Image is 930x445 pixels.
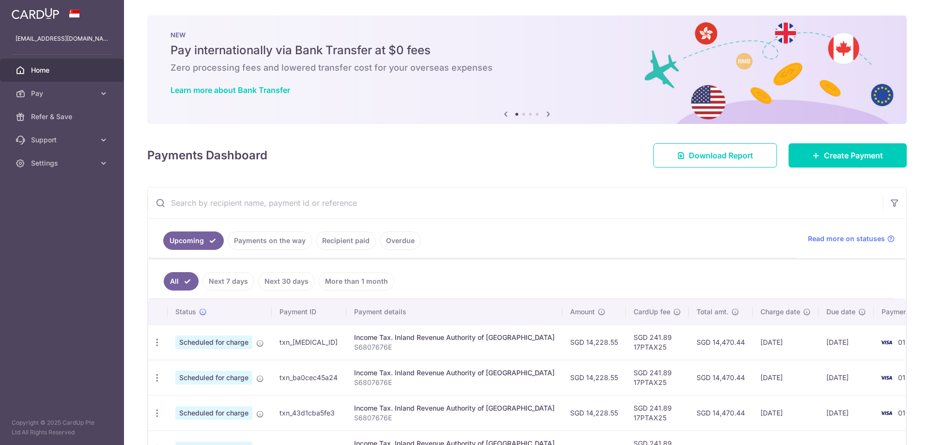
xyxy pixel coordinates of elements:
[760,307,800,317] span: Charge date
[626,324,689,360] td: SGD 241.89 17PTAX25
[170,43,883,58] h5: Pay internationally via Bank Transfer at $0 fees
[570,307,595,317] span: Amount
[31,158,95,168] span: Settings
[258,272,315,291] a: Next 30 days
[354,368,555,378] div: Income Tax. Inland Revenue Authority of [GEOGRAPHIC_DATA]
[808,234,895,244] a: Read more on statuses
[147,147,267,164] h4: Payments Dashboard
[12,8,59,19] img: CardUp
[898,338,914,346] span: 0169
[753,395,819,430] td: [DATE]
[562,395,626,430] td: SGD 14,228.55
[819,324,874,360] td: [DATE]
[689,395,753,430] td: SGD 14,470.44
[562,360,626,395] td: SGD 14,228.55
[228,231,312,250] a: Payments on the way
[354,378,555,387] p: S6807676E
[170,62,883,74] h6: Zero processing fees and lowered transfer cost for your overseas expenses
[272,324,346,360] td: txn_[MEDICAL_ID]
[346,299,562,324] th: Payment details
[147,15,907,124] img: Bank transfer banner
[877,372,896,384] img: Bank Card
[819,360,874,395] td: [DATE]
[824,150,883,161] span: Create Payment
[354,333,555,342] div: Income Tax. Inland Revenue Authority of [GEOGRAPHIC_DATA]
[689,150,753,161] span: Download Report
[319,272,394,291] a: More than 1 month
[380,231,421,250] a: Overdue
[753,324,819,360] td: [DATE]
[31,89,95,98] span: Pay
[753,360,819,395] td: [DATE]
[689,324,753,360] td: SGD 14,470.44
[354,403,555,413] div: Income Tax. Inland Revenue Authority of [GEOGRAPHIC_DATA]
[272,299,346,324] th: Payment ID
[175,307,196,317] span: Status
[175,371,252,384] span: Scheduled for charge
[170,85,290,95] a: Learn more about Bank Transfer
[626,360,689,395] td: SGD 241.89 17PTAX25
[31,65,95,75] span: Home
[689,360,753,395] td: SGD 14,470.44
[634,307,670,317] span: CardUp fee
[148,187,883,218] input: Search by recipient name, payment id or reference
[164,272,199,291] a: All
[272,360,346,395] td: txn_ba0cec45a24
[31,135,95,145] span: Support
[808,234,885,244] span: Read more on statuses
[898,373,914,382] span: 0169
[163,231,224,250] a: Upcoming
[354,342,555,352] p: S6807676E
[653,143,777,168] a: Download Report
[170,31,883,39] p: NEW
[175,336,252,349] span: Scheduled for charge
[562,324,626,360] td: SGD 14,228.55
[826,307,855,317] span: Due date
[626,395,689,430] td: SGD 241.89 17PTAX25
[272,395,346,430] td: txn_43d1cba5fe3
[819,395,874,430] td: [DATE]
[697,307,728,317] span: Total amt.
[898,409,914,417] span: 0169
[15,34,108,44] p: [EMAIL_ADDRESS][DOMAIN_NAME]
[877,407,896,419] img: Bank Card
[316,231,376,250] a: Recipient paid
[31,112,95,122] span: Refer & Save
[175,406,252,420] span: Scheduled for charge
[789,143,907,168] a: Create Payment
[354,413,555,423] p: S6807676E
[202,272,254,291] a: Next 7 days
[877,337,896,348] img: Bank Card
